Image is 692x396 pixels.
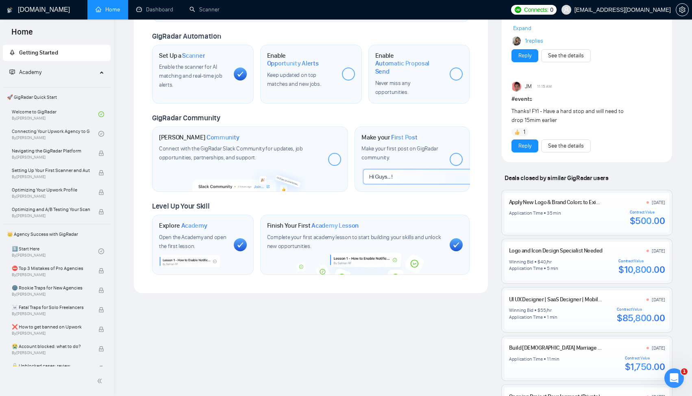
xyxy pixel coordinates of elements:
span: lock [98,307,104,313]
h1: Make your [361,133,417,141]
a: dashboardDashboard [136,6,173,13]
span: 🔓 Unblocked cases: review [12,362,90,370]
span: By [PERSON_NAME] [12,350,90,355]
div: 55 [540,307,546,313]
div: $500.00 [630,215,665,227]
span: By [PERSON_NAME] [12,174,90,179]
a: Welcome to GigRadarBy[PERSON_NAME] [12,105,98,123]
div: /hr [546,259,552,265]
span: check-circle [98,248,104,254]
span: 😭 Account blocked: what to do? [12,342,90,350]
span: ⛔ Top 3 Mistakes of Pro Agencies [12,264,90,272]
a: homeHome [96,6,120,13]
a: UI UX Designer | SaaS Designer | Mobile App Design [509,296,629,303]
span: JM [525,82,532,91]
a: 1️⃣ Start HereBy[PERSON_NAME] [12,242,98,260]
span: Enable the scanner for AI matching and real-time job alerts. [159,63,222,88]
span: Connect with the GigRadar Slack Community for updates, job opportunities, partnerships, and support. [159,145,303,161]
span: By [PERSON_NAME] [12,292,90,297]
span: lock [98,346,104,352]
span: 11:15 AM [537,83,552,90]
span: By [PERSON_NAME] [12,194,90,199]
a: See the details [548,141,584,150]
span: Never miss any opportunities. [375,80,410,96]
h1: [PERSON_NAME] [159,133,239,141]
span: Make your first post on GigRadar community. [361,145,438,161]
div: Application Time [509,314,543,320]
img: slackcommunity-bg.png [192,163,309,191]
button: See the details [541,139,591,152]
span: Academy [9,69,41,76]
span: rocket [9,50,15,55]
span: 0 [550,5,553,14]
span: Navigating the GigRadar Platform [12,147,90,155]
span: Complete your first academy lesson to start building your skills and unlock new opportunities. [267,234,441,250]
span: lock [98,189,104,195]
span: Keep updated on top matches and new jobs. [267,72,321,87]
div: $ [537,307,540,313]
span: Academy Lesson [311,222,359,230]
div: Application Time [509,210,543,216]
span: 1 [523,128,525,136]
span: Getting Started [19,49,58,56]
a: setting [676,7,689,13]
a: Reply [518,141,531,150]
span: By [PERSON_NAME] [12,311,90,316]
h1: Finish Your First [267,222,359,230]
div: 5 min [547,265,558,272]
img: Korlan [513,37,522,46]
li: Getting Started [3,45,111,61]
div: $10,800.00 [618,263,665,276]
span: double-left [97,377,105,385]
div: [DATE] [652,248,665,254]
div: Contract Value [618,259,665,263]
span: check-circle [98,111,104,117]
div: Application Time [509,265,543,272]
span: Scanner [182,52,205,60]
img: JM [512,82,522,91]
h1: Enable [267,52,335,67]
div: 40 [540,259,546,265]
span: lock [98,366,104,371]
span: By [PERSON_NAME] [12,155,90,160]
span: ☺️ [546,18,553,25]
div: 35 min [547,210,561,216]
div: [DATE] [652,345,665,351]
div: 1 min [547,314,557,320]
h1: Enable [375,52,444,76]
button: See the details [541,49,591,62]
span: 1 [681,368,688,375]
div: $85,800.00 [617,312,665,324]
div: /hr [546,307,552,313]
div: Contract Value [630,210,665,215]
span: By [PERSON_NAME] [12,213,90,218]
span: lock [98,268,104,274]
a: Connecting Your Upwork Agency to GigRadarBy[PERSON_NAME] [12,125,98,143]
img: 👍 [514,129,520,135]
span: Opportunity Alerts [267,59,319,67]
span: Deals closed by similar GigRadar users [501,171,611,185]
span: First Post [391,133,417,141]
span: 🚀 GigRadar Quick Start [4,89,110,105]
a: 1replies [525,37,543,45]
span: Level Up Your Skill [152,202,209,211]
div: Winning Bid [509,307,533,313]
span: Optimizing Your Upwork Profile [12,186,90,194]
button: Reply [511,139,538,152]
h1: Set Up a [159,52,205,60]
span: Community [207,133,239,141]
span: Academy [181,222,207,230]
span: lock [98,170,104,176]
div: 11 min [547,356,559,362]
span: Connects: [524,5,548,14]
div: Winning Bid [509,259,533,265]
h1: # events [511,95,662,104]
div: Thanks! FYI - Have a hard stop and will need to drop 15mim earlier [511,107,632,125]
span: ☠️ Fatal Traps for Solo Freelancers [12,303,90,311]
div: [DATE] [652,199,665,206]
span: 👑 Agency Success with GigRadar [4,226,110,242]
span: lock [98,209,104,215]
span: GigRadar Automation [152,32,221,41]
span: Open the Academy and open the first lesson. [159,234,226,250]
span: lock [98,287,104,293]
